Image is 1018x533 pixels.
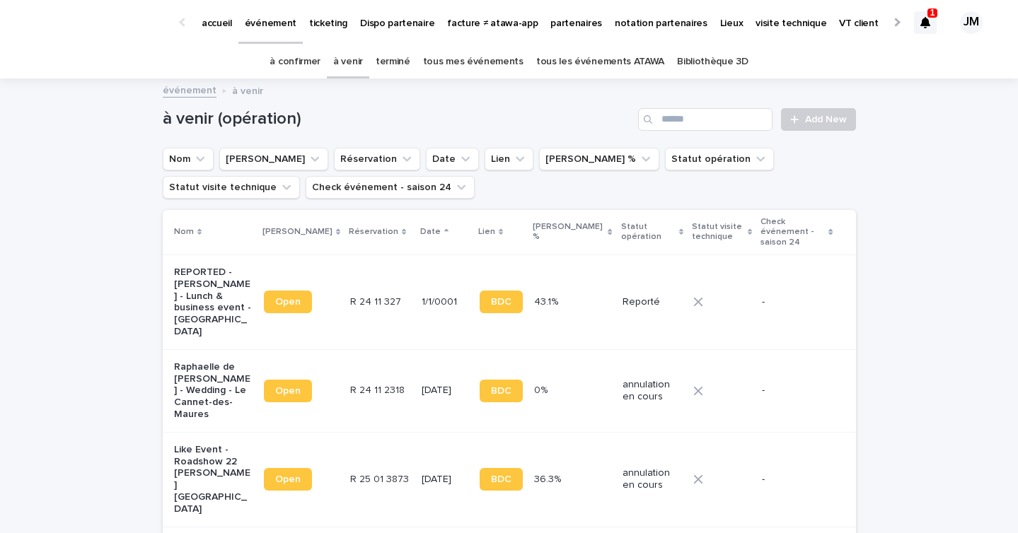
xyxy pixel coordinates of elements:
[376,45,410,78] a: terminé
[491,297,511,307] span: BDC
[219,148,328,170] button: Lien Stacker
[163,349,856,432] tr: Raphaelle de [PERSON_NAME] - Wedding - Le Cannet-des-MauresOpenR 24 11 2318R 24 11 2318 [DATE]BDC...
[163,432,856,527] tr: Like Event - Roadshow 22 [PERSON_NAME][GEOGRAPHIC_DATA]OpenR 25 01 3873R 25 01 3873 [DATE]BDC36.3...
[930,8,935,18] p: 1
[174,224,194,240] p: Nom
[275,297,301,307] span: Open
[638,108,773,131] input: Search
[174,444,253,515] p: Like Event - Roadshow 22 [PERSON_NAME][GEOGRAPHIC_DATA]
[960,11,983,34] div: JM
[422,296,468,308] p: 1/1/0001
[623,467,682,491] p: annulation en cours
[306,176,475,199] button: Check événement - saison 24
[426,148,479,170] button: Date
[762,474,833,486] p: -
[762,296,833,308] p: -
[422,385,468,397] p: [DATE]
[350,382,407,397] p: R 24 11 2318
[491,474,511,484] span: BDC
[163,254,856,349] tr: REPORTED - [PERSON_NAME] - Lunch & business event - [GEOGRAPHIC_DATA]OpenR 24 11 327R 24 11 327 1...
[534,471,564,486] p: 36.3%
[692,219,744,245] p: Statut visite technique
[422,474,468,486] p: [DATE]
[264,380,312,402] a: Open
[623,296,682,308] p: Reporté
[275,386,301,396] span: Open
[781,108,855,131] a: Add New
[480,291,523,313] a: BDC
[621,219,676,245] p: Statut opération
[349,224,398,240] p: Réservation
[232,82,263,98] p: à venir
[423,45,524,78] a: tous mes événements
[480,380,523,402] a: BDC
[623,379,682,403] p: annulation en cours
[533,219,605,245] p: [PERSON_NAME] %
[491,386,511,396] span: BDC
[350,293,404,308] p: R 24 11 327
[163,109,633,129] h1: à venir (opération)
[536,45,664,78] a: tous les événements ATAWA
[677,45,748,78] a: Bibliothèque 3D
[270,45,320,78] a: à confirmer
[539,148,659,170] button: Marge %
[28,8,166,37] img: Ls34BcGeRexTGTNfXpUC
[480,468,523,491] a: BDC
[350,471,412,486] p: R 25 01 3873
[264,291,312,313] a: Open
[485,148,533,170] button: Lien
[174,266,253,338] p: REPORTED - [PERSON_NAME] - Lunch & business event - [GEOGRAPHIC_DATA]
[262,224,332,240] p: [PERSON_NAME]
[534,382,550,397] p: 0%
[334,148,420,170] button: Réservation
[333,45,363,78] a: à venir
[163,176,300,199] button: Statut visite technique
[478,224,495,240] p: Lien
[914,11,937,34] div: 1
[805,115,847,124] span: Add New
[163,81,216,98] a: événement
[762,385,833,397] p: -
[534,293,561,308] p: 43.1%
[163,148,214,170] button: Nom
[174,361,253,421] p: Raphaelle de [PERSON_NAME] - Wedding - Le Cannet-des-Maures
[275,474,301,484] span: Open
[665,148,774,170] button: Statut opération
[420,224,441,240] p: Date
[264,468,312,491] a: Open
[760,214,825,250] p: Check événement - saison 24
